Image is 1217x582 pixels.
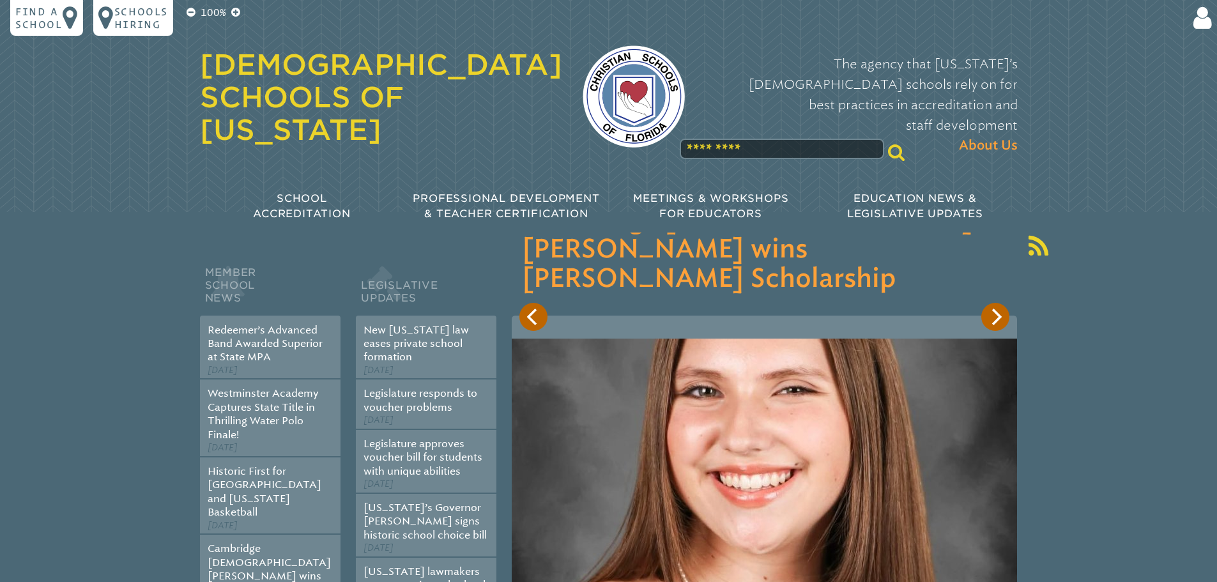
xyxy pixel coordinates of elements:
h3: Cambridge [DEMOGRAPHIC_DATA][PERSON_NAME] wins [PERSON_NAME] Scholarship [522,206,1007,294]
span: School Accreditation [253,192,350,220]
span: [DATE] [364,542,394,553]
img: csf-logo-web-colors.png [583,45,685,148]
p: Find a school [15,5,63,31]
h2: Legislative Updates [356,263,496,316]
span: [DATE] [364,365,394,376]
span: Education News & Legislative Updates [847,192,983,220]
span: Meetings & Workshops for Educators [633,192,789,220]
span: [DATE] [208,365,238,376]
span: [DATE] [208,442,238,453]
span: [DATE] [364,415,394,425]
h2: Member School News [200,263,341,316]
a: Westminster Academy Captures State Title in Thrilling Water Polo Finale! [208,387,319,440]
span: [DATE] [208,520,238,531]
a: [US_STATE]’s Governor [PERSON_NAME] signs historic school choice bill [364,502,487,541]
p: The agency that [US_STATE]’s [DEMOGRAPHIC_DATA] schools rely on for best practices in accreditati... [705,54,1018,156]
p: 100% [198,5,229,20]
a: Legislature responds to voucher problems [364,387,477,413]
a: Redeemer’s Advanced Band Awarded Superior at State MPA [208,324,323,364]
a: [DEMOGRAPHIC_DATA] Schools of [US_STATE] [200,48,562,146]
span: Professional Development & Teacher Certification [413,192,599,220]
span: [DATE] [364,479,394,489]
p: Schools Hiring [114,5,168,31]
button: Next [981,303,1009,331]
a: Historic First for [GEOGRAPHIC_DATA] and [US_STATE] Basketball [208,465,321,518]
span: About Us [959,135,1018,156]
button: Previous [519,303,547,331]
a: New [US_STATE] law eases private school formation [364,324,469,364]
a: Legislature approves voucher bill for students with unique abilities [364,438,482,477]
